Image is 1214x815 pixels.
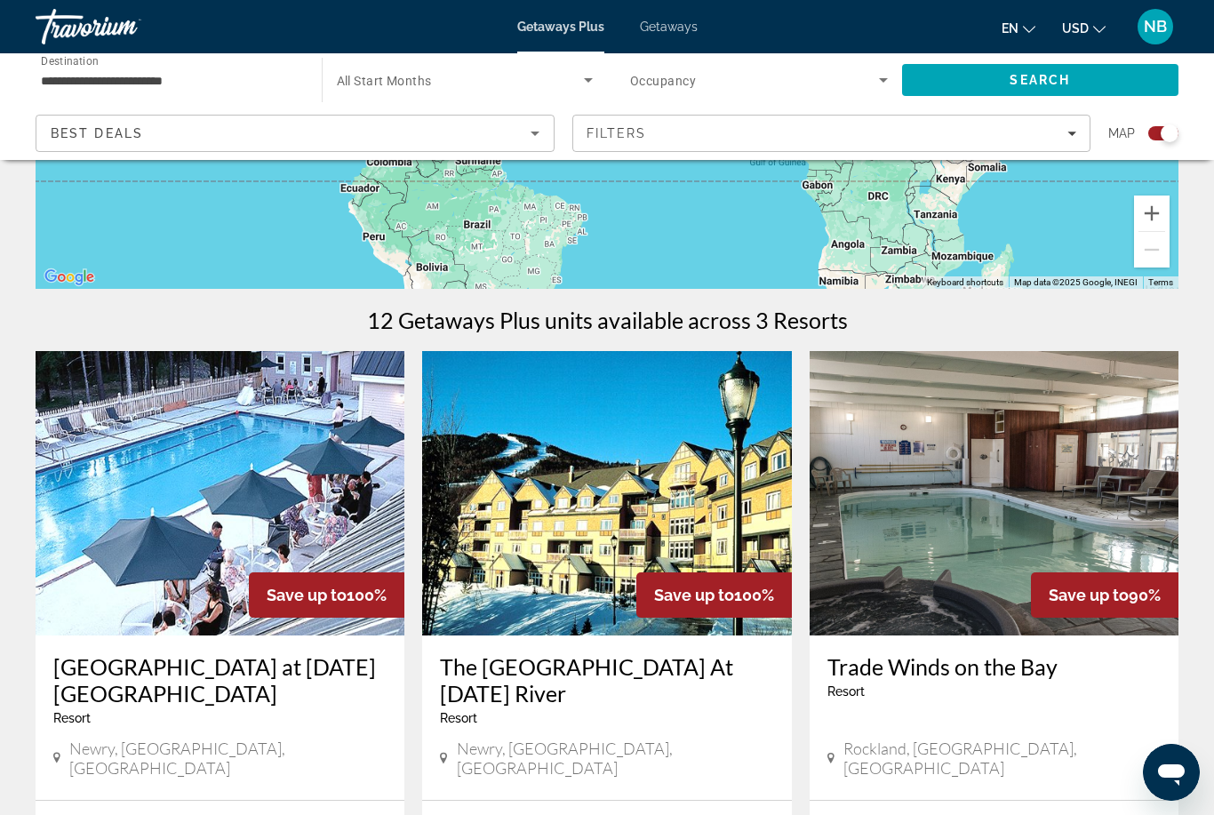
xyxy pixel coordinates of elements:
span: Occupancy [630,74,696,88]
a: Getaways [640,20,698,34]
a: Open this area in Google Maps (opens a new window) [40,266,99,289]
span: USD [1062,21,1089,36]
button: Change currency [1062,15,1106,41]
img: Google [40,266,99,289]
span: Save up to [1049,586,1129,604]
span: NB [1144,18,1167,36]
span: Newry, [GEOGRAPHIC_DATA], [GEOGRAPHIC_DATA] [69,739,387,778]
button: Zoom out [1134,232,1170,268]
span: Filters [587,126,647,140]
a: Getaways Plus [517,20,604,34]
a: The [GEOGRAPHIC_DATA] At [DATE] River [440,653,773,707]
button: Change language [1002,15,1035,41]
span: Newry, [GEOGRAPHIC_DATA], [GEOGRAPHIC_DATA] [457,739,774,778]
span: Resort [53,711,91,725]
h1: 12 Getaways Plus units available across 3 Resorts [367,307,848,333]
button: Zoom in [1134,196,1170,231]
span: Destination [41,54,99,67]
img: Grand Summit Resort Hotel at Sunday River [36,351,404,635]
img: The Jordan Grand Hotel At Sunday River [422,351,791,635]
span: en [1002,21,1018,36]
span: Map data ©2025 Google, INEGI [1014,277,1138,287]
span: Map [1108,121,1135,146]
span: Resort [827,684,865,699]
span: Search [1010,73,1070,87]
button: User Menu [1132,8,1178,45]
button: Keyboard shortcuts [927,276,1003,289]
span: Save up to [654,586,734,604]
span: Rockland, [GEOGRAPHIC_DATA], [GEOGRAPHIC_DATA] [843,739,1161,778]
iframe: Button to launch messaging window [1143,744,1200,801]
span: Save up to [267,586,347,604]
a: Terms (opens in new tab) [1148,277,1173,287]
button: Filters [572,115,1091,152]
input: Select destination [41,70,299,92]
button: Search [902,64,1179,96]
div: 90% [1031,572,1178,618]
a: [GEOGRAPHIC_DATA] at [DATE][GEOGRAPHIC_DATA] [53,653,387,707]
div: 100% [636,572,792,618]
img: Trade Winds on the Bay [810,351,1178,635]
span: All Start Months [337,74,432,88]
span: Resort [440,711,477,725]
span: Best Deals [51,126,143,140]
mat-select: Sort by [51,123,539,144]
a: Travorium [36,4,213,50]
a: Trade Winds on the Bay [827,653,1161,680]
div: 100% [249,572,404,618]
